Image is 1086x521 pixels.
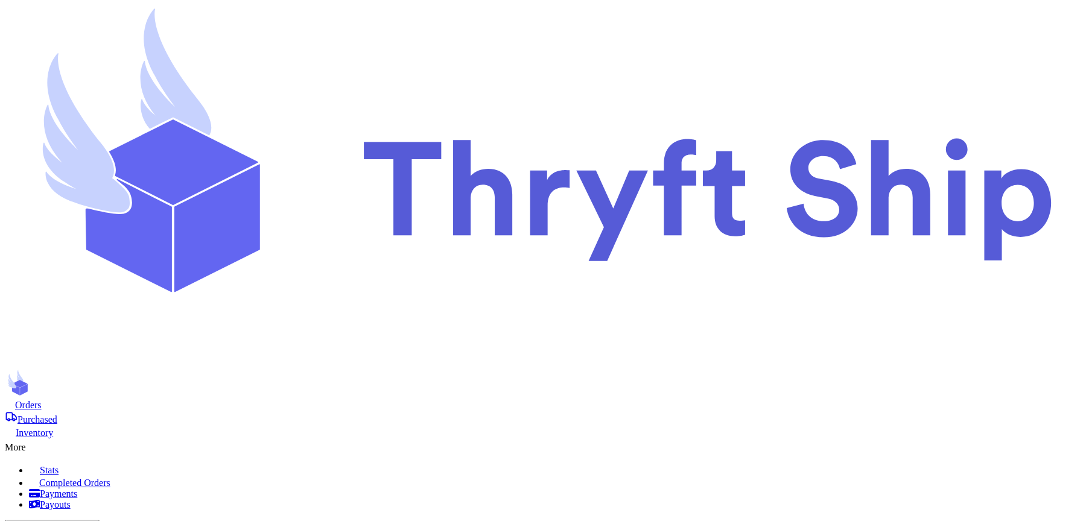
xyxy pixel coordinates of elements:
span: Purchased [17,414,57,425]
span: Completed Orders [39,478,110,488]
a: Purchased [5,411,1081,425]
a: Orders [5,399,1081,411]
a: Payouts [29,499,1081,510]
div: More [5,438,1081,453]
span: Orders [15,400,42,410]
a: Completed Orders [29,476,1081,488]
a: Payments [29,488,1081,499]
span: Inventory [16,428,53,438]
span: Payouts [40,499,71,510]
span: Stats [40,465,59,475]
span: Payments [40,488,77,499]
a: Inventory [5,425,1081,438]
a: Stats [29,463,1081,476]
